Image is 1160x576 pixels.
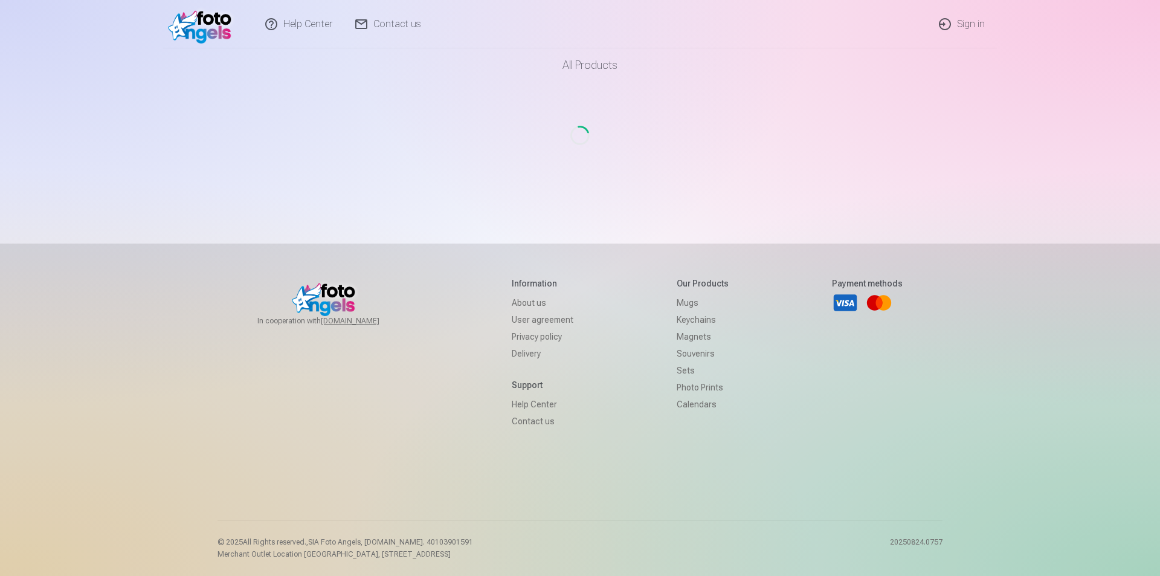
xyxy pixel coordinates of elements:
a: All products [529,48,632,82]
a: [DOMAIN_NAME] [321,316,408,326]
p: Merchant Outlet Location [GEOGRAPHIC_DATA], [STREET_ADDRESS] [217,549,473,559]
a: Keychains [677,311,729,328]
a: Mugs [677,294,729,311]
span: SIA Foto Angels, [DOMAIN_NAME]. 40103901591 [308,538,473,546]
a: Magnets [677,328,729,345]
a: Visa [832,290,859,316]
span: In cooperation with [257,316,408,326]
img: /v1 [168,5,237,44]
a: Help Center [512,396,573,413]
p: 20250824.0757 [890,537,942,559]
a: Privacy policy [512,328,573,345]
h5: Information [512,277,573,290]
a: Delivery [512,345,573,362]
a: User agreement [512,311,573,328]
a: Contact us [512,413,573,430]
a: Calendars [677,396,729,413]
a: Sets [677,362,729,379]
a: Souvenirs [677,345,729,362]
a: Mastercard [866,290,892,316]
a: About us [512,294,573,311]
h5: Support [512,379,573,391]
h5: Our products [677,277,729,290]
a: Photo prints [677,379,729,396]
p: © 2025 All Rights reserved. , [217,537,473,547]
h5: Payment methods [832,277,903,290]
